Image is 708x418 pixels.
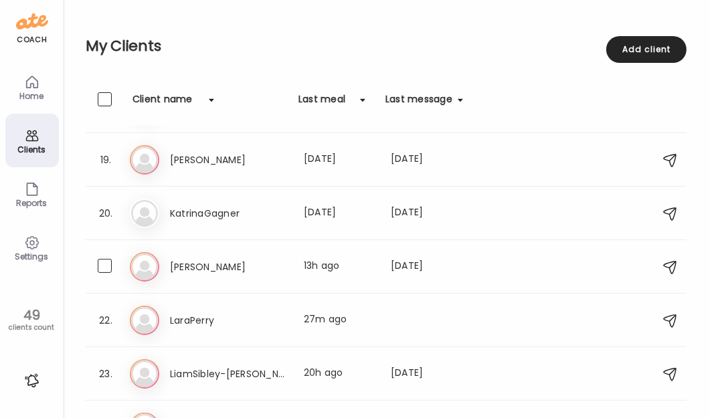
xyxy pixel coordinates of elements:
div: [DATE] [304,205,375,221]
div: [DATE] [391,259,463,275]
div: 13h ago [304,259,375,275]
div: 23. [98,366,114,382]
div: Last message [385,92,452,114]
h3: [PERSON_NAME] [170,259,288,275]
div: clients count [5,323,59,332]
h3: LaraPerry [170,312,288,328]
div: Home [8,92,56,100]
div: Reports [8,199,56,207]
div: 49 [5,307,59,323]
h3: [PERSON_NAME] [170,152,288,168]
div: coach [17,34,47,45]
h3: LiamSibley-[PERSON_NAME] [170,366,288,382]
div: [DATE] [391,205,463,221]
h2: My Clients [86,36,687,56]
div: Add client [606,36,687,63]
h3: KatrinaGagner [170,205,288,221]
div: Last meal [298,92,345,114]
div: Clients [8,145,56,154]
div: Client name [132,92,193,114]
img: ate [16,11,48,32]
div: [DATE] [391,152,463,168]
div: 20. [98,205,114,221]
div: Settings [8,252,56,261]
div: 27m ago [304,312,375,328]
div: 22. [98,312,114,328]
div: [DATE] [391,366,463,382]
div: 20h ago [304,366,375,382]
div: 19. [98,152,114,168]
div: [DATE] [304,152,375,168]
